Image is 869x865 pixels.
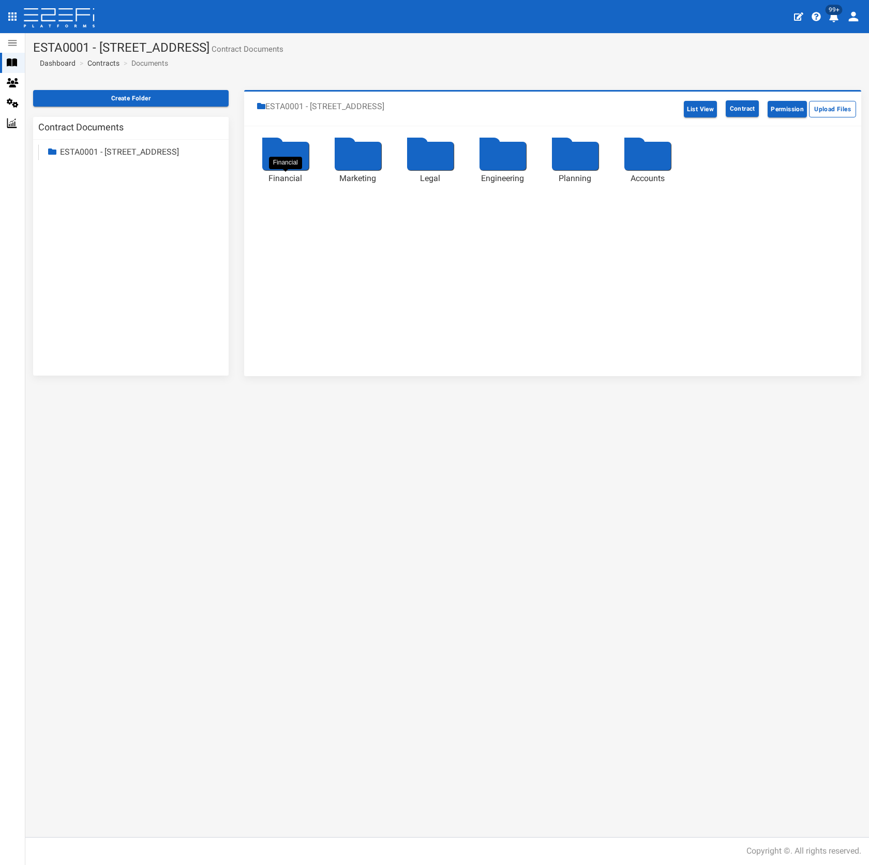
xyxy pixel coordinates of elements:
div: Planning [549,173,601,185]
a: Contracts [87,58,119,68]
div: Legal [404,173,456,185]
div: Copyright ©. All rights reserved. [746,845,861,857]
a: ESTA0001 - [STREET_ADDRESS] [60,147,179,157]
button: List View [684,101,717,117]
h1: ESTA0001 - [STREET_ADDRESS] [33,41,861,54]
h3: Contract Documents [38,123,124,132]
small: Contract Documents [209,46,283,53]
button: Permission [768,101,807,117]
div: Financial [260,173,311,185]
li: ESTA0001 - [STREET_ADDRESS] [257,101,384,113]
button: Upload Files [809,101,856,117]
li: Documents [121,58,168,68]
div: Accounts [622,173,673,185]
div: Engineering [477,173,529,185]
button: Create Folder [33,90,229,107]
a: Contract [719,97,766,121]
div: Financial [269,157,302,169]
button: Contract [726,100,759,117]
span: Dashboard [36,59,76,67]
div: Marketing [332,173,384,185]
a: Dashboard [36,58,76,68]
